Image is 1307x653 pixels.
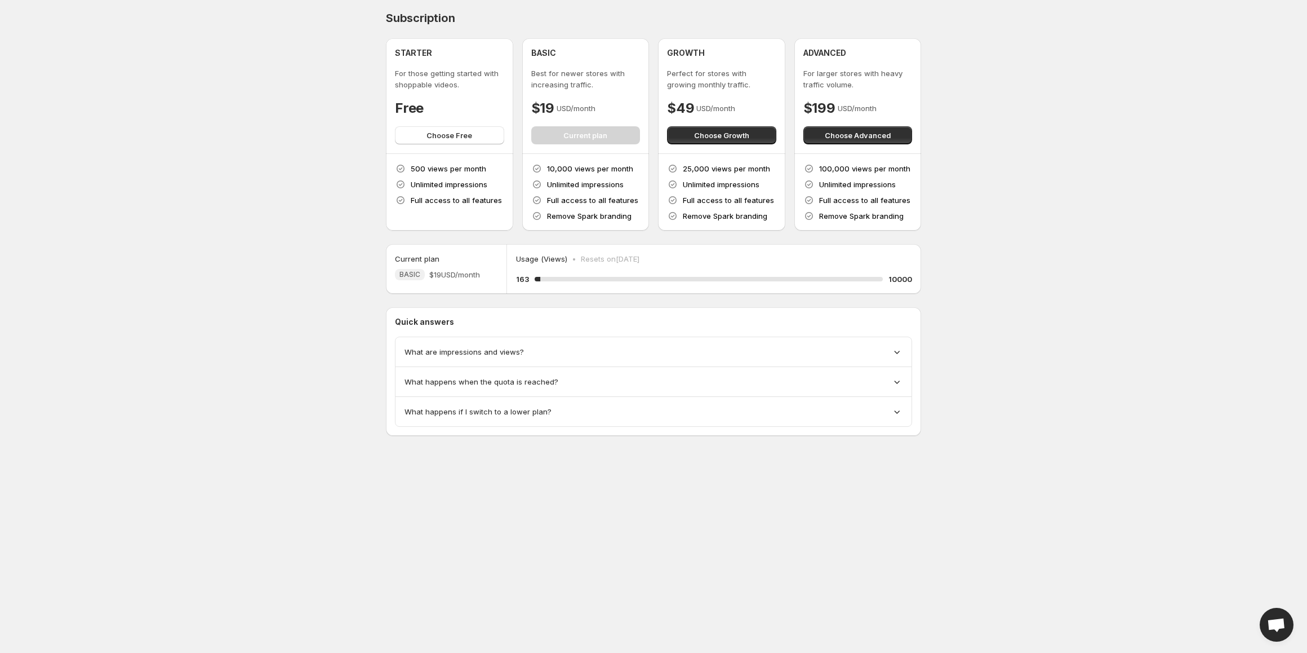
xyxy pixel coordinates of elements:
[395,253,439,264] h5: Current plan
[395,47,432,59] h4: STARTER
[803,68,913,90] p: For larger stores with heavy traffic volume.
[694,130,749,141] span: Choose Growth
[516,253,567,264] p: Usage (Views)
[683,195,774,206] p: Full access to all features
[819,195,910,206] p: Full access to all features
[803,126,913,144] button: Choose Advanced
[1260,608,1293,642] a: Open chat
[404,406,552,417] span: What happens if I switch to a lower plan?
[572,253,576,264] p: •
[395,68,504,90] p: For those getting started with shoppable videos.
[516,273,529,285] h5: 163
[411,179,487,190] p: Unlimited impressions
[395,316,912,328] p: Quick answers
[581,253,639,264] p: Resets on [DATE]
[557,103,595,114] p: USD/month
[667,99,694,117] h4: $49
[395,126,504,144] button: Choose Free
[429,269,480,280] span: $19 USD/month
[683,163,770,174] p: 25,000 views per month
[547,210,632,222] p: Remove Spark branding
[667,47,705,59] h4: GROWTH
[411,163,486,174] p: 500 views per month
[399,270,420,279] span: BASIC
[404,376,558,387] span: What happens when the quota is reached?
[696,103,735,114] p: USD/month
[683,210,767,222] p: Remove Spark branding
[683,179,759,190] p: Unlimited impressions
[395,99,424,117] h4: Free
[819,210,904,222] p: Remove Spark branding
[819,163,910,174] p: 100,000 views per month
[547,195,638,206] p: Full access to all features
[531,99,554,117] h4: $19
[531,47,556,59] h4: BASIC
[819,179,896,190] p: Unlimited impressions
[803,47,846,59] h4: ADVANCED
[825,130,891,141] span: Choose Advanced
[411,195,502,206] p: Full access to all features
[667,68,776,90] p: Perfect for stores with growing monthly traffic.
[547,163,633,174] p: 10,000 views per month
[888,273,912,285] h5: 10000
[426,130,472,141] span: Choose Free
[547,179,624,190] p: Unlimited impressions
[838,103,877,114] p: USD/month
[404,346,524,358] span: What are impressions and views?
[531,68,641,90] p: Best for newer stores with increasing traffic.
[803,99,835,117] h4: $199
[386,11,455,25] h4: Subscription
[667,126,776,144] button: Choose Growth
